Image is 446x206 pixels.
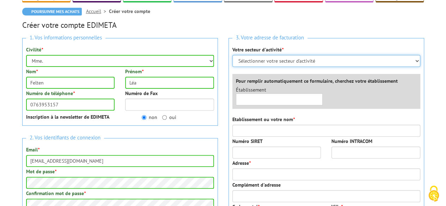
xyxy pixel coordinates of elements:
li: Créer votre compte [109,8,150,15]
span: 3. Votre adresse de facturation [232,33,307,43]
label: Complément d'adresse [232,181,281,188]
span: 1. Vos informations personnelles [26,33,105,43]
label: Prénom [125,68,143,75]
img: Cookies (fenêtre modale) [425,185,442,202]
label: Numéro INTRACOM [331,138,372,145]
strong: Inscription à la newsletter de EDIMETA [26,114,109,120]
label: Nom [26,68,38,75]
label: Numéro SIRET [232,138,263,145]
label: Etablissement ou votre nom [232,116,295,123]
label: Pour remplir automatiquement ce formulaire, cherchez votre établissement [236,77,398,85]
label: Adresse [232,160,251,167]
h2: Créer votre compte EDIMETA [22,21,424,29]
input: oui [162,115,167,120]
label: non [142,114,157,121]
a: Accueil [86,8,109,14]
label: Mot de passe [26,168,56,175]
input: non [142,115,146,120]
div: Établissement [231,86,328,105]
label: oui [162,114,176,121]
label: Email [26,146,39,153]
label: Numéro de Fax [125,90,158,97]
button: Cookies (fenêtre modale) [421,182,446,206]
label: Confirmation mot de passe [26,190,86,197]
span: 2. Vos identifiants de connexion [26,133,104,143]
label: Civilité [26,46,43,53]
a: Poursuivre mes achats [22,8,82,15]
label: Numéro de téléphone [26,90,75,97]
label: Votre secteur d'activité [232,46,283,53]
